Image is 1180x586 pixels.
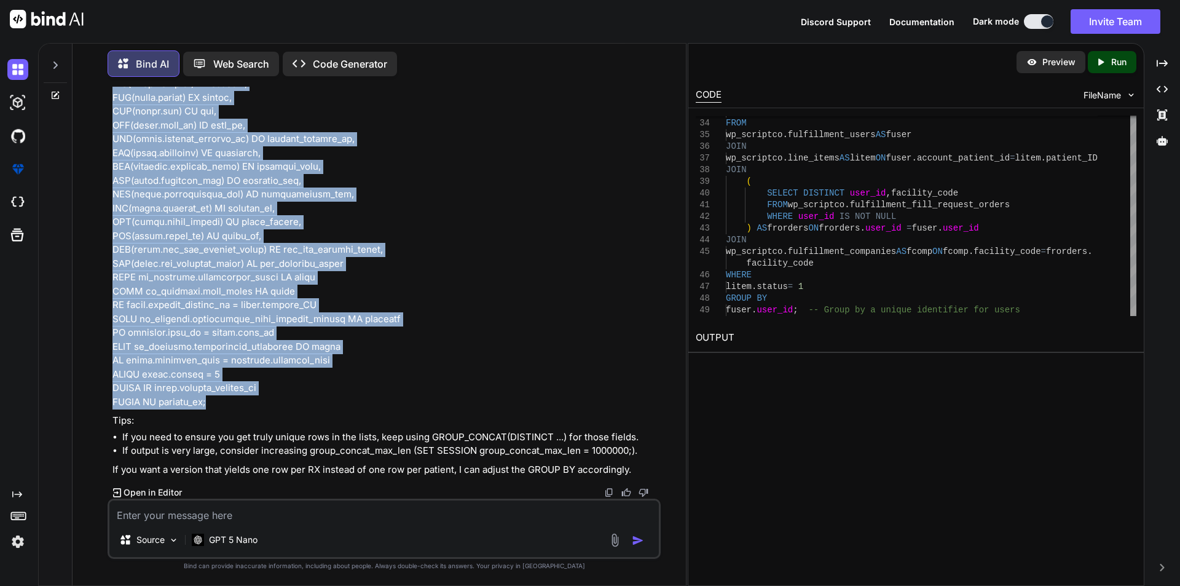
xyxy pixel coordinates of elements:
span: FROM [767,200,788,210]
span: AS [875,130,886,140]
span: . [782,130,787,140]
span: , [886,188,891,198]
span: fcomp [907,247,932,256]
span: . [782,247,787,256]
span: line_items [787,153,839,163]
span: NOT [855,212,870,221]
span: facility_code [746,258,813,268]
p: Open in Editor [124,486,182,499]
div: 35 [696,129,710,141]
img: darkAi-studio [7,92,28,113]
span: litem [726,282,752,291]
span: JOIN [726,235,747,245]
span: litem [1015,153,1040,163]
span: . [844,200,849,210]
span: ( [746,176,751,186]
span: litem [849,153,875,163]
span: . [752,282,757,291]
span: fulfillment_companies [787,247,895,256]
div: 46 [696,269,710,281]
span: facility_code [891,188,958,198]
img: chevron down [1126,90,1136,100]
p: Web Search [213,57,269,71]
p: GPT 5 Nano [209,534,258,546]
span: = [787,282,792,291]
span: JOIN [726,165,747,175]
p: Bind AI [136,57,169,71]
span: Documentation [889,17,954,27]
div: CODE [696,88,722,103]
img: preview [1026,57,1037,68]
span: frorders [767,223,808,233]
span: . [860,223,865,233]
span: WHERE [726,270,752,280]
span: AS [757,223,767,233]
span: user_id [849,188,886,198]
span: ON [875,153,886,163]
span: GROUP [726,293,752,303]
img: settings [7,531,28,552]
span: FROM [726,118,747,128]
button: Invite Team [1071,9,1160,34]
span: = [1010,153,1015,163]
span: frorders [819,223,860,233]
p: Source [136,534,165,546]
span: . [911,153,916,163]
span: fuser [886,153,911,163]
div: 34 [696,117,710,129]
span: user_id [757,305,793,315]
img: like [621,488,631,497]
p: Preview [1042,56,1076,68]
span: wp_scriptco [726,130,782,140]
span: fuser [726,305,752,315]
p: Run [1111,56,1127,68]
span: wp_scriptco [787,200,844,210]
span: Dark mode [973,15,1019,28]
span: ) [746,223,751,233]
img: GPT 5 Nano [192,534,204,545]
div: 42 [696,211,710,223]
span: NULL [875,212,896,221]
div: 44 [696,234,710,246]
span: BY [757,293,767,303]
span: ON [932,247,943,256]
li: If output is very large, consider increasing group_concat_max_len (SET SESSION group_concat_max_l... [122,444,658,458]
div: 39 [696,176,710,188]
h2: OUTPUT [688,323,1144,352]
p: Code Generator [313,57,387,71]
div: 41 [696,199,710,211]
img: Pick Models [168,535,179,545]
span: wp_scriptco [726,153,782,163]
span: account_patient_id [917,153,1010,163]
span: 1 [798,282,803,291]
div: 49 [696,304,710,316]
p: If you want a version that yields one row per RX instead of one row per patient, I can adjust the... [112,463,658,477]
span: fuser [886,130,911,140]
img: premium [7,159,28,180]
span: frorders [1046,247,1087,256]
img: githubDark [7,125,28,146]
span: fulfillment_fill_request_orders [849,200,1009,210]
div: 45 [696,246,710,258]
span: fuser [911,223,937,233]
span: AS [839,153,849,163]
button: Documentation [889,15,954,28]
div: 48 [696,293,710,304]
span: . [969,247,974,256]
span: FileName [1084,89,1121,101]
span: wp_scriptco [726,247,782,256]
span: user_id [865,223,902,233]
span: = [1040,247,1045,256]
div: 47 [696,281,710,293]
span: . [782,153,787,163]
div: 38 [696,164,710,176]
span: AS [896,247,907,256]
span: JOIN [726,141,747,151]
img: copy [604,488,614,497]
div: 37 [696,152,710,164]
span: fulfillment_users [787,130,875,140]
img: attachment [608,533,622,547]
p: Bind can provide inaccurate information, including about people. Always double-check its answers.... [108,561,661,571]
span: -- Group by a unique identifier for users [808,305,1020,315]
div: 43 [696,223,710,234]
